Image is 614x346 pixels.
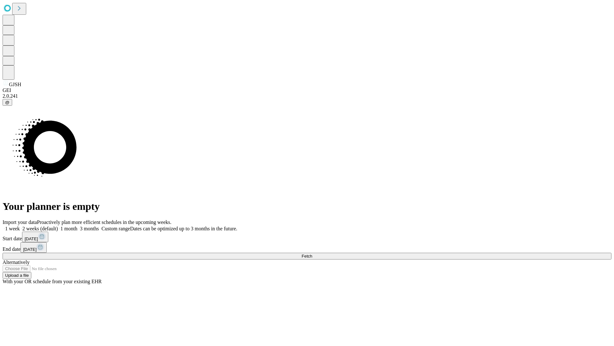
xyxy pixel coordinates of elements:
span: With your OR schedule from your existing EHR [3,279,102,284]
span: [DATE] [23,247,36,252]
div: 2.0.241 [3,93,611,99]
button: [DATE] [20,242,47,253]
span: 3 months [80,226,99,231]
span: Import your data [3,219,37,225]
span: Dates can be optimized up to 3 months in the future. [130,226,237,231]
span: GJSH [9,82,21,87]
span: Custom range [101,226,130,231]
span: [DATE] [25,236,38,241]
span: @ [5,100,10,105]
h1: Your planner is empty [3,201,611,212]
span: 1 month [60,226,77,231]
button: Upload a file [3,272,31,279]
span: Proactively plan more efficient schedules in the upcoming weeks. [37,219,171,225]
span: 1 week [5,226,20,231]
span: Fetch [302,254,312,259]
span: Alternatively [3,259,29,265]
button: Fetch [3,253,611,259]
div: GEI [3,87,611,93]
div: End date [3,242,611,253]
span: 2 weeks (default) [22,226,58,231]
div: Start date [3,232,611,242]
button: [DATE] [22,232,48,242]
button: @ [3,99,12,106]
